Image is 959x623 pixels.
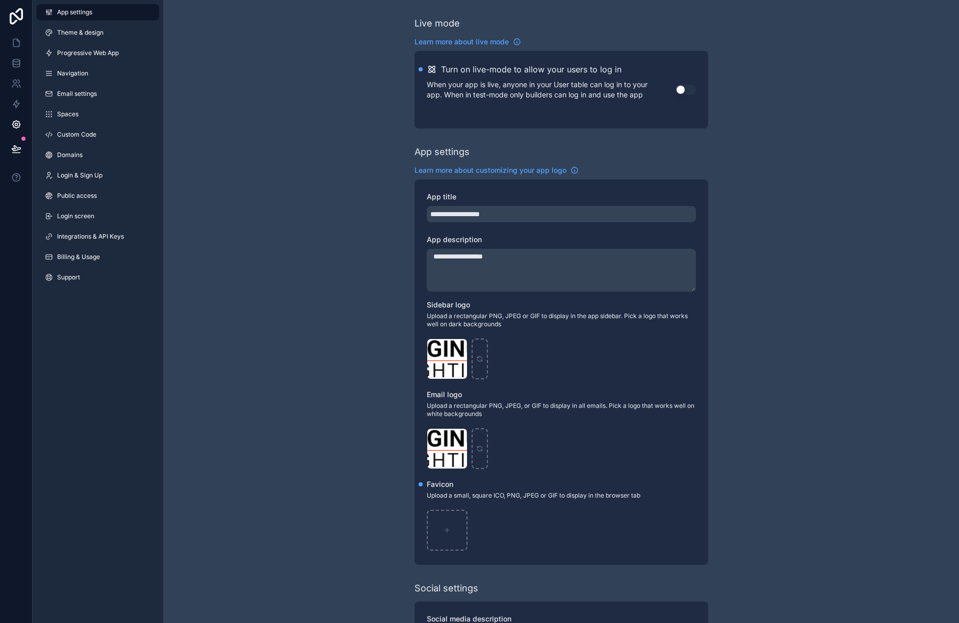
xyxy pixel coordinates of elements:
p: When your app is live, anyone in your User table can log in to your app. When in test-mode only b... [427,80,676,100]
a: Spaces [37,106,159,122]
div: Live mode [414,16,460,31]
span: Progressive Web App [57,49,119,57]
a: Learn more about customizing your app logo [414,165,579,175]
a: Progressive Web App [37,45,159,61]
span: Navigation [57,69,88,77]
a: Domains [37,147,159,163]
a: Billing & Usage [37,249,159,265]
span: Custom Code [57,131,96,139]
a: Login & Sign Up [37,167,159,184]
a: Learn more about live mode [414,37,521,47]
span: Support [57,273,80,281]
span: Spaces [57,110,79,118]
a: Public access [37,188,159,204]
span: Login screen [57,212,94,220]
span: App description [427,235,482,244]
span: Login & Sign Up [57,171,102,179]
span: App settings [57,8,92,16]
span: Social media description [427,614,511,623]
span: Email settings [57,90,97,98]
a: Login screen [37,208,159,224]
span: App title [427,192,456,201]
span: Upload a rectangular PNG, JPEG, or GIF to display in all emails. Pick a logo that works well on w... [427,402,696,418]
a: Email settings [37,86,159,102]
a: Custom Code [37,126,159,143]
span: Learn more about live mode [414,37,509,47]
span: Theme & design [57,29,103,37]
a: Integrations & API Keys [37,228,159,245]
span: Upload a small, square ICO, PNG, JPEG or GIF to display in the browser tab [427,491,696,500]
span: Public access [57,192,97,200]
span: Email logo [427,390,462,399]
h2: Turn on live-mode to allow your users to log in [441,63,621,75]
span: Upload a rectangular PNG, JPEG or GIF to display in the app sidebar. Pick a logo that works well ... [427,312,696,328]
span: Domains [57,151,83,159]
a: Theme & design [37,24,159,41]
a: Navigation [37,65,159,82]
span: Billing & Usage [57,253,100,261]
span: Favicon [427,480,453,488]
a: Support [37,269,159,285]
a: App settings [37,4,159,20]
div: App settings [414,145,470,159]
span: Learn more about customizing your app logo [414,165,566,175]
div: Social settings [414,581,478,595]
span: Integrations & API Keys [57,232,124,241]
span: Sidebar logo [427,300,470,309]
